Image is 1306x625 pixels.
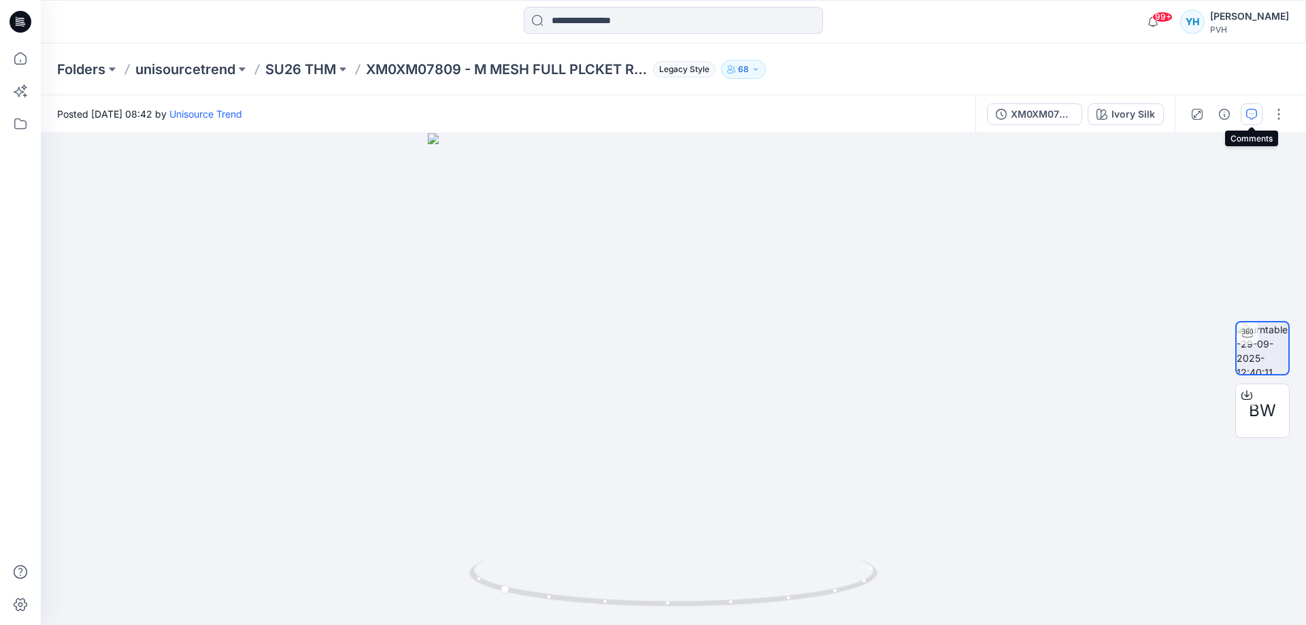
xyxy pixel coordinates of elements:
span: Legacy Style [653,61,716,78]
div: [PERSON_NAME] [1210,8,1289,24]
div: YH [1180,10,1205,34]
a: unisourcetrend [135,60,235,79]
div: PVH [1210,24,1289,35]
div: XM0XM07809 - M MESH FULL PLCKET REG POLO_fit [1011,107,1073,122]
button: Details [1213,103,1235,125]
a: SU26 THM [265,60,336,79]
button: 68 [721,60,766,79]
span: Posted [DATE] 08:42 by [57,107,242,121]
img: turntable-29-09-2025-12:40:11 [1237,322,1288,374]
a: Folders [57,60,105,79]
button: XM0XM07809 - M MESH FULL PLCKET REG POLO_fit [987,103,1082,125]
span: 99+ [1152,12,1173,22]
span: BW [1249,399,1276,423]
button: Ivory Silk [1088,103,1164,125]
button: Legacy Style [648,60,716,79]
div: Ivory Silk [1111,107,1155,122]
p: XM0XM07809 - M MESH FULL PLCKET REG POLO_fit [366,60,648,79]
a: Unisource Trend [169,108,242,120]
p: 68 [738,62,749,77]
